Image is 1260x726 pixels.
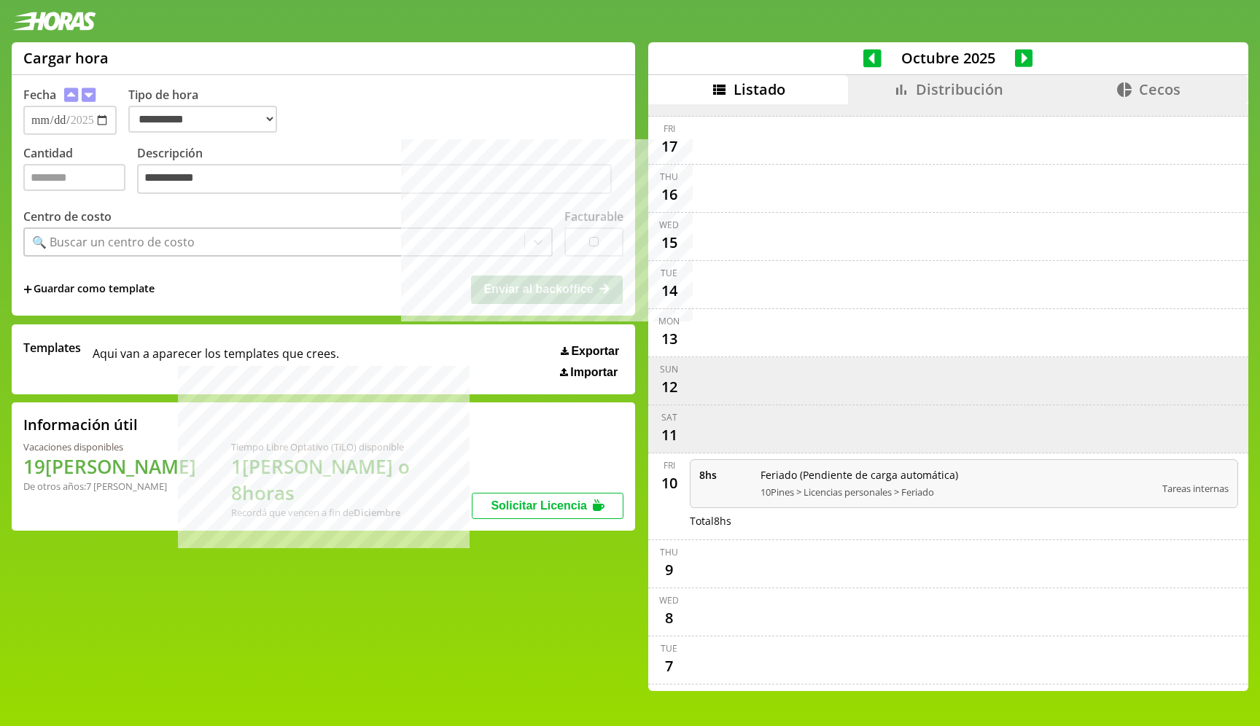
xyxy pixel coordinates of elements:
span: Solicitar Licencia [491,499,587,512]
div: Total 8 hs [690,514,1239,528]
span: Listado [734,79,785,99]
span: Importar [570,366,618,379]
span: Aqui van a aparecer los templates que crees. [93,340,339,379]
div: Tue [661,267,677,279]
span: 10Pines > Licencias personales > Feriado [761,485,1153,499]
div: 8 [658,606,681,630]
div: 7 [658,655,681,678]
label: Tipo de hora [128,87,289,135]
span: Cecos [1139,79,1181,99]
select: Tipo de hora [128,106,277,133]
label: Descripción [137,145,623,198]
button: Exportar [556,344,623,359]
label: Centro de costo [23,208,112,225]
div: Sun [660,363,678,375]
span: Templates [23,340,81,356]
div: 15 [658,231,681,254]
h1: Cargar hora [23,48,109,68]
span: + [23,281,32,297]
div: scrollable content [648,104,1248,689]
div: 13 [658,327,681,351]
div: Wed [659,219,679,231]
b: Diciembre [354,506,400,519]
input: Cantidad [23,164,125,191]
div: 9 [658,558,681,582]
div: Fri [664,122,675,135]
div: Sat [661,411,677,423]
div: Vacaciones disponibles [23,440,196,453]
div: De otros años: 7 [PERSON_NAME] [23,480,196,493]
label: Facturable [564,208,623,225]
div: Mon [658,315,680,327]
div: 14 [658,279,681,302]
h2: Información útil [23,415,138,434]
div: 12 [658,375,681,399]
span: +Guardar como template [23,281,155,297]
span: Exportar [571,345,619,358]
h1: 19 [PERSON_NAME] [23,453,196,480]
span: Distribución [916,79,1003,99]
div: Thu [660,546,678,558]
div: Wed [659,594,679,606]
div: 🔍 Buscar un centro de costo [32,234,195,250]
div: Recordá que vencen a fin de [231,506,472,519]
div: Tiempo Libre Optativo (TiLO) disponible [231,440,472,453]
label: Cantidad [23,145,137,198]
button: Solicitar Licencia [472,493,623,519]
div: Tue [661,642,677,655]
div: 17 [658,135,681,158]
label: Fecha [23,87,56,103]
textarea: Descripción [137,164,612,195]
span: Octubre 2025 [882,48,1015,68]
div: 11 [658,423,681,447]
h1: 1 [PERSON_NAME] o 8 horas [231,453,472,506]
img: logotipo [12,12,96,31]
div: 16 [658,183,681,206]
span: 8 hs [699,468,750,482]
div: Fri [664,459,675,472]
span: Feriado (Pendiente de carga automática) [761,468,1153,482]
div: Thu [660,171,678,183]
div: 10 [658,472,681,495]
span: Tareas internas [1162,482,1229,495]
